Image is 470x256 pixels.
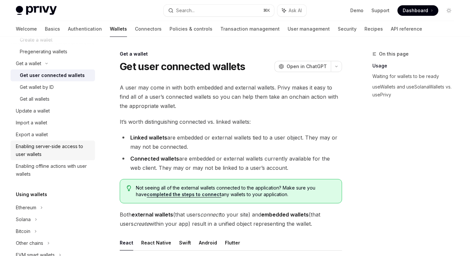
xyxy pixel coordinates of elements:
[338,21,357,37] a: Security
[120,61,245,72] h1: Get user connected wallets
[444,5,454,16] button: Toggle dark mode
[141,235,171,250] button: React Native
[220,21,280,37] a: Transaction management
[379,50,409,58] span: On this page
[16,119,47,127] div: Import a wallet
[11,69,95,81] a: Get user connected wallets
[372,61,459,71] a: Usage
[16,216,31,223] div: Solana
[397,5,438,16] a: Dashboard
[16,6,57,15] img: light logo
[130,134,167,141] strong: Linked wallets
[274,61,331,72] button: Open in ChatGPT
[120,83,342,111] span: A user may come in with both embedded and external wallets. Privy makes it easy to find all of a ...
[16,239,43,247] div: Other chains
[132,211,173,218] strong: external wallets
[16,204,36,212] div: Ethereum
[16,131,48,139] div: Export a wallet
[391,21,422,37] a: API reference
[135,21,162,37] a: Connectors
[371,7,390,14] a: Support
[11,105,95,117] a: Update a wallet
[263,8,270,13] span: ⌘ K
[288,21,330,37] a: User management
[120,117,342,126] span: It’s worth distinguishing connected vs. linked wallets:
[16,191,47,198] h5: Using wallets
[364,21,383,37] a: Recipes
[120,235,133,250] button: React
[68,21,102,37] a: Authentication
[199,235,217,250] button: Android
[16,107,50,115] div: Update a wallet
[16,162,91,178] div: Enabling offline actions with user wallets
[16,21,37,37] a: Welcome
[20,83,54,91] div: Get wallet by ID
[11,160,95,180] a: Enabling offline actions with user wallets
[20,48,67,56] div: Pregenerating wallets
[11,129,95,141] a: Export a wallet
[120,154,342,172] li: are embedded or external wallets currently available for the web client. They may or may not be l...
[225,235,240,250] button: Flutter
[20,95,49,103] div: Get all wallets
[289,7,302,14] span: Ask AI
[170,21,212,37] a: Policies & controls
[11,46,95,58] a: Pregenerating wallets
[11,81,95,93] a: Get wallet by ID
[277,5,306,16] button: Ask AI
[261,211,309,218] strong: embedded wallets
[179,235,191,250] button: Swift
[136,185,335,198] span: Not seeing all of the external wallets connected to the application? Make sure you have any walle...
[16,60,41,67] div: Get a wallet
[287,63,327,70] span: Open in ChatGPT
[11,117,95,129] a: Import a wallet
[147,192,221,197] a: completed the steps to connect
[130,155,179,162] strong: Connected wallets
[20,71,85,79] div: Get user connected wallets
[350,7,363,14] a: Demo
[120,51,342,57] div: Get a wallet
[120,210,342,228] span: Both (that users to your site) and (that users within your app) result in a unified object repres...
[45,21,60,37] a: Basics
[164,5,274,16] button: Search...⌘K
[372,82,459,100] a: useWallets and useSolanaWallets vs. usePrivy
[16,142,91,158] div: Enabling server-side access to user wallets
[11,141,95,160] a: Enabling server-side access to user wallets
[127,185,131,191] svg: Tip
[134,220,149,227] em: create
[372,71,459,82] a: Waiting for wallets to be ready
[11,93,95,105] a: Get all wallets
[200,211,220,218] em: connect
[176,7,195,14] div: Search...
[16,227,30,235] div: Bitcoin
[110,21,127,37] a: Wallets
[403,7,428,14] span: Dashboard
[120,133,342,151] li: are embedded or external wallets tied to a user object. They may or may not be connected.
